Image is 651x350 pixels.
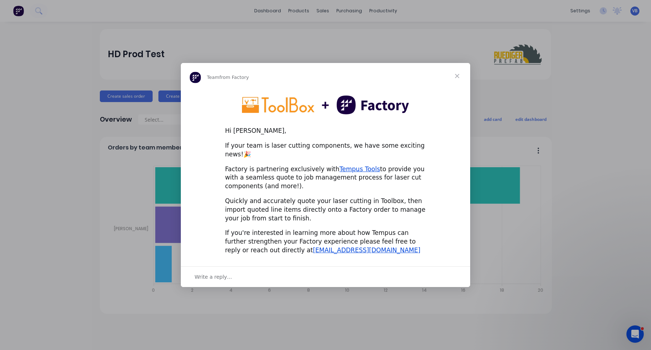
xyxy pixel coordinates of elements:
span: Team [207,75,219,80]
div: Quickly and accurately quote your laser cutting in Toolbox, then import quoted line items directl... [225,197,426,223]
a: Tempus Tools [340,165,380,173]
a: [EMAIL_ADDRESS][DOMAIN_NAME] [313,246,420,254]
img: Profile image for Team [190,72,201,83]
div: If your team is laser cutting components, we have some exciting news!🎉 [225,142,426,159]
div: Hi [PERSON_NAME], [225,127,426,135]
span: from Factory [219,75,249,80]
div: If you're interested in learning more about how Tempus can further strengthen your Factory experi... [225,229,426,254]
div: Factory is partnering exclusively with to provide you with a seamless quote to job management pro... [225,165,426,191]
span: Close [444,63,470,89]
span: Write a reply… [195,272,232,282]
div: Open conversation and reply [181,266,470,287]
